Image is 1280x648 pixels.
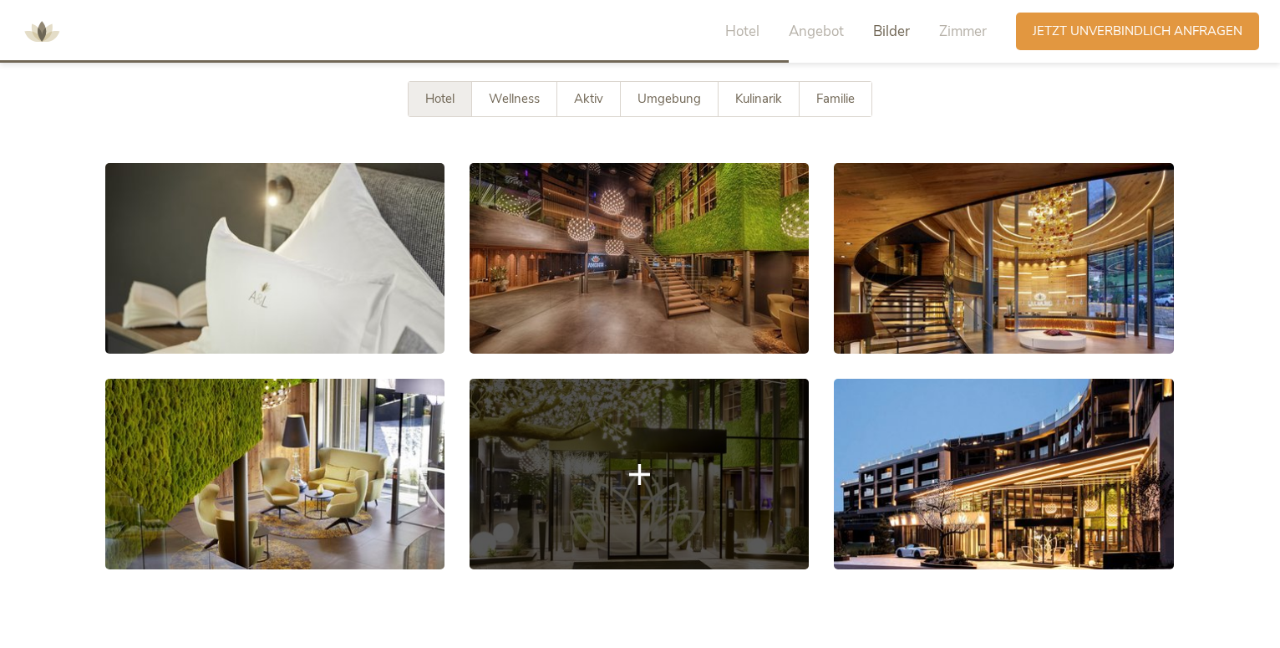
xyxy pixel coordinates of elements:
span: Umgebung [637,90,701,107]
span: Hotel [725,22,759,41]
span: Aktiv [574,90,603,107]
span: Bilder [873,22,910,41]
span: Familie [816,90,855,107]
span: Zimmer [939,22,987,41]
span: Wellness [489,90,540,107]
img: AMONTI & LUNARIS Wellnessresort [17,7,67,57]
span: Angebot [789,22,844,41]
span: Jetzt unverbindlich anfragen [1033,23,1242,40]
a: AMONTI & LUNARIS Wellnessresort [17,25,67,37]
span: Hotel [425,90,455,107]
span: Kulinarik [735,90,782,107]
